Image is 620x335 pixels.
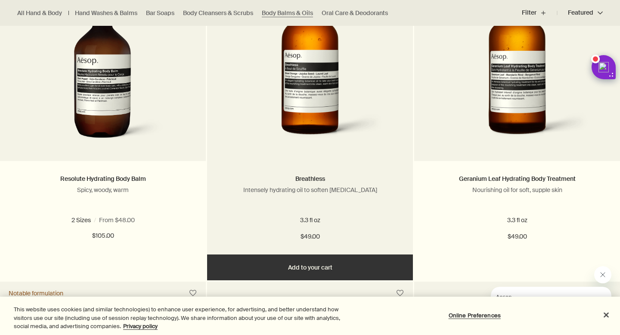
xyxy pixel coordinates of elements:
[220,186,400,194] p: Intensely hydrating oil to soften [MEDICAL_DATA]
[427,186,607,194] p: Nourishing oil for soft, supple skin
[13,186,193,194] p: Spicy, woody, warm
[5,18,108,42] span: Our consultants are available now to offer personalised product advice.
[491,287,611,326] iframe: Message from Aesop
[92,231,114,241] span: $105.00
[322,9,388,17] a: Oral Care & Deodorants
[522,3,557,23] button: Filter
[295,175,325,183] a: Breathless
[17,9,62,17] a: All Hand & Body
[9,289,63,297] div: Notable formulation
[115,216,136,224] span: 3.4 oz
[207,254,413,280] button: Add to your cart - $49.00
[557,3,603,23] button: Featured
[185,285,201,301] button: Save to cabinet
[14,305,341,331] div: This website uses cookies (and similar technologies) to enhance user experience, for advertising,...
[448,307,502,324] button: Online Preferences, Opens the preference center dialog
[597,305,616,324] button: Close
[76,216,99,224] span: 16.7 oz
[301,232,320,242] span: $49.00
[123,323,158,330] a: More information about your privacy, opens in a new tab
[508,232,527,242] span: $49.00
[470,266,611,326] div: Aesop says "Our consultants are available now to offer personalised product advice.". Open messag...
[146,9,174,17] a: Bar Soaps
[392,285,408,301] button: Save to cabinet
[183,9,253,17] a: Body Cleansers & Scrubs
[594,266,611,283] iframe: Close message from Aesop
[60,175,146,183] a: Resolute Hydrating Body Balm
[262,9,313,17] a: Body Balms & Oils
[459,175,576,183] a: Geranium Leaf Hydrating Body Treatment
[75,9,137,17] a: Hand Washes & Balms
